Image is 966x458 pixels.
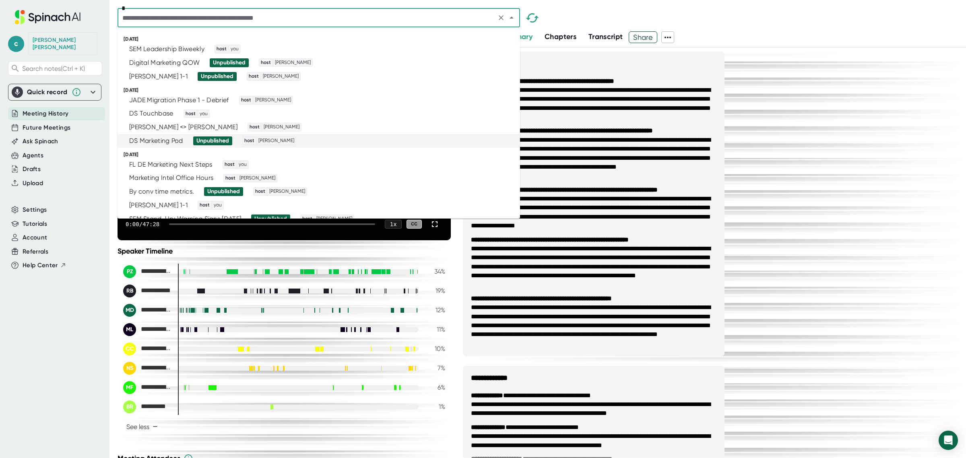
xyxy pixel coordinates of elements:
div: [DATE] [124,152,520,158]
span: Help Center [23,261,58,270]
span: host [184,110,197,118]
button: Future Meetings [23,123,70,132]
div: Melissa Duncan [123,304,171,317]
button: Close [506,12,517,23]
button: Transcript [588,31,623,42]
button: Share [629,31,657,43]
button: Help Center [23,261,66,270]
span: Share [629,30,657,44]
div: 0:00 / 47:28 [126,221,159,227]
div: SEM Stand-Up: Warning Signs [DATE] [129,215,241,223]
div: Unpublished [201,73,233,80]
div: BR [123,400,136,413]
div: ML [123,323,136,336]
div: Ben Robuck [123,400,171,413]
div: Peter Zimmerman [123,265,171,278]
span: you [229,45,240,53]
div: Open Intercom Messenger [939,431,958,450]
div: [PERSON_NAME] 1-1 [129,201,188,209]
div: By conv time metrics. [129,188,194,196]
div: [DATE] [124,87,520,93]
span: host [243,137,256,144]
div: 1 % [425,403,445,411]
span: Ask Spinach [23,137,58,146]
span: Search notes (Ctrl + K) [22,65,85,72]
div: JADE Migration Phase 1 - Debrief [129,96,229,104]
span: host [223,161,236,168]
div: [DATE] [124,36,520,42]
button: Meeting History [23,109,68,118]
span: host [248,73,260,80]
span: Account [23,233,47,242]
div: SEM Leadership Biweekly [129,45,204,53]
span: [PERSON_NAME] [254,97,292,104]
div: Michael Lynch [123,323,171,336]
div: Melissa Fogarty [123,381,171,394]
div: Nicole Shebroe [123,362,171,375]
button: Tutorials [23,219,47,229]
span: host [248,124,261,131]
div: Marketing Intel Office Hours [129,174,213,182]
div: 19 % [425,287,445,295]
span: Transcript [588,32,623,41]
button: Upload [23,179,43,188]
div: [PERSON_NAME] <> [PERSON_NAME] [129,123,237,131]
div: 1 x [385,220,402,229]
div: Unpublished [254,215,287,223]
span: host [224,175,237,182]
span: host [254,188,266,195]
div: Quick record [12,84,98,100]
div: MD [123,304,136,317]
div: DS Touchbase [129,109,173,118]
span: [PERSON_NAME] [257,137,295,144]
div: Quick record [27,88,68,96]
div: Agents [23,151,43,160]
button: Settings [23,205,47,215]
div: Christine Harrison [33,37,93,51]
span: c [8,36,24,52]
span: [PERSON_NAME] [262,124,301,131]
div: NS [123,362,136,375]
div: RB [123,285,136,297]
div: DS Marketing Pod [129,137,183,145]
div: 6 % [425,384,445,391]
div: CC [123,342,136,355]
span: you [213,202,223,209]
div: Speaker Timeline [118,247,451,256]
div: [PERSON_NAME] 1-1 [129,72,188,80]
button: Drafts [23,165,41,174]
div: Unpublished [207,188,240,195]
span: host [198,202,211,209]
button: Clear [495,12,507,23]
div: 34 % [425,268,445,275]
div: FL DE Marketing Next Steps [129,161,213,169]
div: 7 % [425,364,445,372]
div: Unpublished [213,59,246,66]
span: − [153,423,158,430]
span: host [260,59,272,66]
span: [PERSON_NAME] [274,59,312,66]
div: MF [123,381,136,394]
div: CC [407,220,422,229]
button: Referrals [23,247,48,256]
div: Rick Balding [123,285,171,297]
button: Chapters [545,31,576,42]
div: 10 % [425,345,445,353]
span: you [198,110,209,118]
div: PZ [123,265,136,278]
div: Christian Castanares [123,342,171,355]
div: 12 % [425,306,445,314]
div: Unpublished [196,137,229,144]
div: 11 % [425,326,445,333]
span: [PERSON_NAME] [262,73,300,80]
button: See less− [123,420,161,434]
span: [PERSON_NAME] [315,215,353,223]
span: [PERSON_NAME] [238,175,277,182]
